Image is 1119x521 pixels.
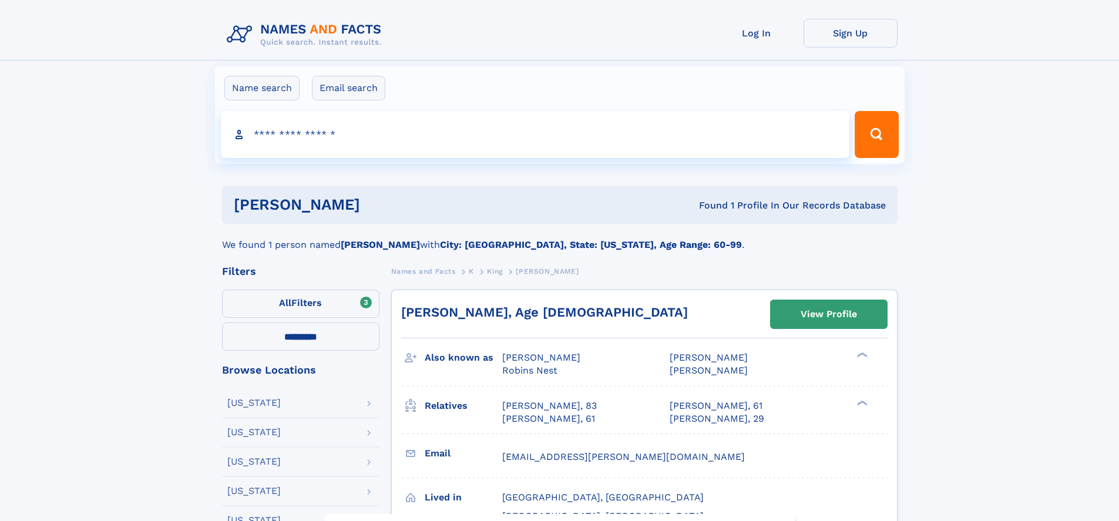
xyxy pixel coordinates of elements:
[425,396,502,416] h3: Relatives
[440,239,742,250] b: City: [GEOGRAPHIC_DATA], State: [US_STATE], Age Range: 60-99
[487,267,502,275] span: King
[224,76,300,100] label: Name search
[854,399,868,406] div: ❯
[227,428,281,437] div: [US_STATE]
[487,264,502,278] a: King
[502,412,595,425] a: [PERSON_NAME], 61
[222,19,391,51] img: Logo Names and Facts
[804,19,898,48] a: Sign Up
[801,301,857,328] div: View Profile
[771,300,887,328] a: View Profile
[222,290,379,318] label: Filters
[855,111,898,158] button: Search Button
[222,224,898,252] div: We found 1 person named with .
[670,365,748,376] span: [PERSON_NAME]
[279,297,291,308] span: All
[502,492,704,503] span: [GEOGRAPHIC_DATA], [GEOGRAPHIC_DATA]
[854,351,868,359] div: ❯
[222,266,379,277] div: Filters
[227,457,281,466] div: [US_STATE]
[391,264,456,278] a: Names and Facts
[469,264,474,278] a: K
[221,111,850,158] input: search input
[227,486,281,496] div: [US_STATE]
[425,443,502,463] h3: Email
[227,398,281,408] div: [US_STATE]
[529,199,886,212] div: Found 1 Profile In Our Records Database
[312,76,385,100] label: Email search
[425,348,502,368] h3: Also known as
[670,352,748,363] span: [PERSON_NAME]
[425,488,502,507] h3: Lived in
[341,239,420,250] b: [PERSON_NAME]
[670,412,764,425] a: [PERSON_NAME], 29
[502,399,597,412] a: [PERSON_NAME], 83
[502,451,745,462] span: [EMAIL_ADDRESS][PERSON_NAME][DOMAIN_NAME]
[234,197,530,212] h1: [PERSON_NAME]
[670,399,762,412] a: [PERSON_NAME], 61
[710,19,804,48] a: Log In
[469,267,474,275] span: K
[401,305,688,320] a: [PERSON_NAME], Age [DEMOGRAPHIC_DATA]
[222,365,379,375] div: Browse Locations
[502,352,580,363] span: [PERSON_NAME]
[516,267,579,275] span: [PERSON_NAME]
[502,365,557,376] span: Robins Nest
